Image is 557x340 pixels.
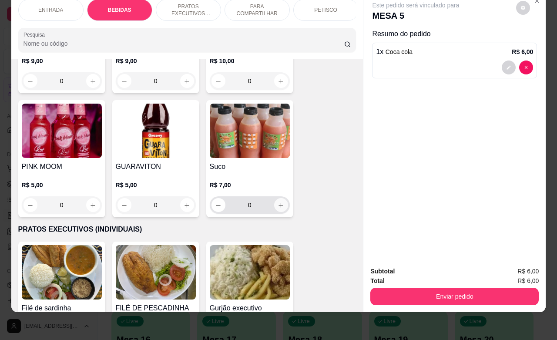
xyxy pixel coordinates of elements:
p: ENTRADA [38,7,63,13]
input: Pesquisa [23,39,344,48]
span: R$ 6,00 [517,266,539,276]
p: 1 x [376,47,413,57]
button: decrease-product-quantity [23,198,37,212]
strong: Subtotal [370,268,395,275]
span: Coca cola [386,48,413,55]
p: R$ 5,00 [116,181,196,189]
img: product-image [210,104,290,158]
p: R$ 9,00 [116,57,196,65]
h4: Suco [210,162,290,172]
button: decrease-product-quantity [211,198,225,212]
p: PARA COMPARTILHAR [232,3,282,17]
button: decrease-product-quantity [117,198,131,212]
strong: Total [370,277,384,284]
button: Enviar pedido [370,288,539,305]
p: MESA 5 [372,10,459,22]
span: R$ 6,00 [517,276,539,286]
button: increase-product-quantity [86,198,100,212]
button: increase-product-quantity [180,74,194,88]
p: PRATOS EXECUTIVOS (INDIVIDUAIS) [163,3,214,17]
img: product-image [22,245,102,300]
button: decrease-product-quantity [211,74,225,88]
p: R$ 5,00 [22,181,102,189]
h4: Filé de sardinha executivo [22,303,102,324]
p: R$ 6,00 [512,47,533,56]
button: decrease-product-quantity [117,74,131,88]
button: decrease-product-quantity [516,1,530,15]
label: Pesquisa [23,31,48,38]
img: product-image [116,245,196,300]
h4: GUARAVITON [116,162,196,172]
img: product-image [116,104,196,158]
p: PRATOS EXECUTIVOS (INDIVIDUAIS) [18,224,356,235]
img: product-image [210,245,290,300]
button: increase-product-quantity [180,198,194,212]
button: increase-product-quantity [274,198,288,212]
button: decrease-product-quantity [519,61,533,74]
img: product-image [22,104,102,158]
p: R$ 9,00 [22,57,102,65]
h4: Gurjão executivo [210,303,290,313]
p: Resumo do pedido [372,29,537,39]
p: BEBIDAS [108,7,131,13]
button: increase-product-quantity [86,74,100,88]
p: R$ 10,00 [210,57,290,65]
h4: FILÉ DE PESCADINHA EXECUTIVO [116,303,196,324]
button: increase-product-quantity [274,74,288,88]
button: decrease-product-quantity [502,61,516,74]
button: decrease-product-quantity [23,74,37,88]
p: R$ 7,00 [210,181,290,189]
h4: PINK MOOM [22,162,102,172]
p: PETISCO [314,7,337,13]
p: Este pedido será vinculado para [372,1,459,10]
